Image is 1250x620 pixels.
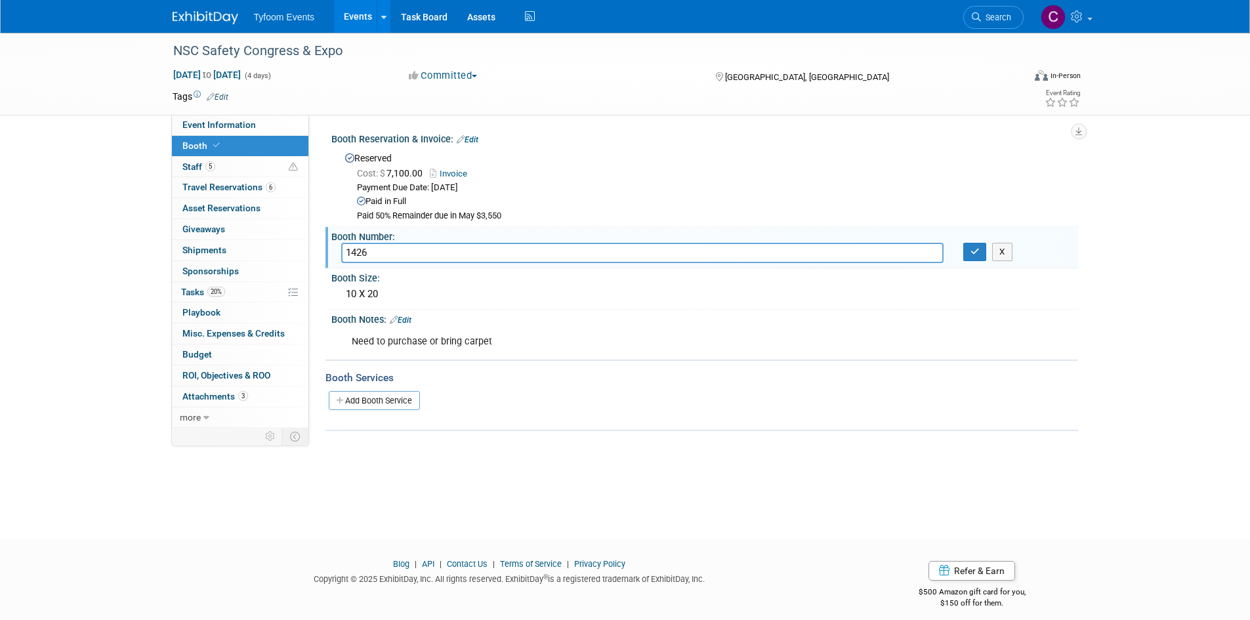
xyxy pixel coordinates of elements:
[357,196,1068,208] div: Paid in Full
[325,371,1078,385] div: Booth Services
[259,428,282,445] td: Personalize Event Tab Strip
[181,287,225,297] span: Tasks
[173,90,228,103] td: Tags
[422,559,434,569] a: API
[331,227,1078,243] div: Booth Number:
[172,282,308,302] a: Tasks20%
[172,365,308,386] a: ROI, Objectives & ROO
[866,578,1078,608] div: $500 Amazon gift card for you,
[1050,71,1081,81] div: In-Person
[238,391,248,401] span: 3
[357,182,1068,194] div: Payment Due Date: [DATE]
[182,119,256,130] span: Event Information
[172,386,308,407] a: Attachments3
[1045,90,1080,96] div: Event Rating
[172,407,308,428] a: more
[447,559,488,569] a: Contact Us
[963,6,1024,29] a: Search
[289,161,298,173] span: Potential Scheduling Conflict -- at least one attendee is tagged in another overlapping event.
[207,93,228,102] a: Edit
[182,370,270,381] span: ROI, Objectives & ROO
[1035,70,1048,81] img: Format-Inperson.png
[500,559,562,569] a: Terms of Service
[331,268,1078,285] div: Booth Size:
[182,245,226,255] span: Shipments
[341,148,1068,222] div: Reserved
[1041,5,1066,30] img: Chris Walker
[173,570,847,585] div: Copyright © 2025 ExhibitDay, Inc. All rights reserved. ExhibitDay is a registered trademark of Ex...
[172,261,308,281] a: Sponsorships
[357,168,386,178] span: Cost: $
[281,428,308,445] td: Toggle Event Tabs
[172,240,308,260] a: Shipments
[574,559,625,569] a: Privacy Policy
[946,68,1081,88] div: Event Format
[172,323,308,344] a: Misc. Expenses & Credits
[172,344,308,365] a: Budget
[182,161,215,172] span: Staff
[266,182,276,192] span: 6
[436,559,445,569] span: |
[331,310,1078,327] div: Booth Notes:
[182,224,225,234] span: Giveaways
[564,559,572,569] span: |
[243,72,271,80] span: (4 days)
[213,142,220,149] i: Booth reservation complete
[182,349,212,360] span: Budget
[172,157,308,177] a: Staff5
[866,598,1078,609] div: $150 off for them.
[205,161,215,171] span: 5
[393,559,409,569] a: Blog
[182,203,260,213] span: Asset Reservations
[992,243,1012,261] button: X
[490,559,498,569] span: |
[169,39,1004,63] div: NSC Safety Congress & Expo
[543,573,548,581] sup: ®
[254,12,315,22] span: Tyfoom Events
[331,129,1078,146] div: Booth Reservation & Invoice:
[928,561,1015,581] a: Refer & Earn
[172,219,308,239] a: Giveaways
[182,140,222,151] span: Booth
[457,135,478,144] a: Edit
[725,72,889,82] span: [GEOGRAPHIC_DATA], [GEOGRAPHIC_DATA]
[207,287,225,297] span: 20%
[172,198,308,218] a: Asset Reservations
[173,69,241,81] span: [DATE] [DATE]
[172,302,308,323] a: Playbook
[404,69,482,83] button: Committed
[341,284,1068,304] div: 10 X 20
[172,115,308,135] a: Event Information
[182,307,220,318] span: Playbook
[201,70,213,80] span: to
[390,316,411,325] a: Edit
[430,169,474,178] a: Invoice
[182,266,239,276] span: Sponsorships
[357,211,1068,222] div: Paid 50% Remainder due in May $3,550
[182,328,285,339] span: Misc. Expenses & Credits
[329,391,420,410] a: Add Booth Service
[172,136,308,156] a: Booth
[343,329,934,355] div: Need to purchase or bring carpet
[172,177,308,197] a: Travel Reservations6
[173,11,238,24] img: ExhibitDay
[411,559,420,569] span: |
[182,391,248,402] span: Attachments
[180,412,201,423] span: more
[357,168,428,178] span: 7,100.00
[182,182,276,192] span: Travel Reservations
[981,12,1011,22] span: Search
